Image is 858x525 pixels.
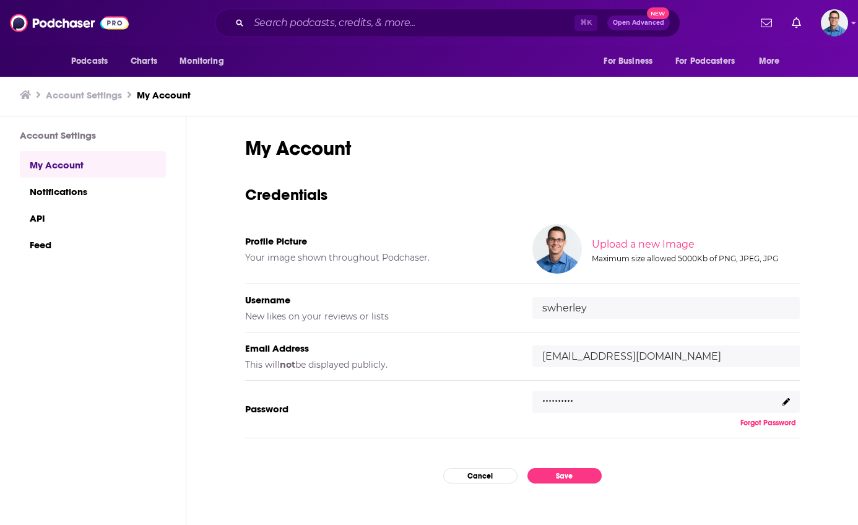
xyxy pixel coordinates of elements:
[604,53,652,70] span: For Business
[46,89,122,101] a: Account Settings
[280,359,295,370] b: not
[532,224,582,274] img: Your profile image
[607,15,670,30] button: Open AdvancedNew
[245,359,513,370] h5: This will be displayed publicly.
[613,20,664,26] span: Open Advanced
[821,9,848,37] button: Show profile menu
[443,468,518,484] button: Cancel
[180,53,223,70] span: Monitoring
[245,294,513,306] h5: Username
[245,403,513,415] h5: Password
[574,15,597,31] span: ⌘ K
[171,50,240,73] button: open menu
[647,7,669,19] span: New
[759,53,780,70] span: More
[750,50,795,73] button: open menu
[20,129,166,141] h3: Account Settings
[71,53,108,70] span: Podcasts
[542,388,573,406] p: ..........
[245,311,513,322] h5: New likes on your reviews or lists
[245,185,800,204] h3: Credentials
[821,9,848,37] img: User Profile
[821,9,848,37] span: Logged in as swherley
[245,252,513,263] h5: Your image shown throughout Podchaser.
[20,204,166,231] a: API
[527,468,602,484] button: Save
[20,178,166,204] a: Notifications
[532,297,800,319] input: username
[245,136,800,160] h1: My Account
[595,50,668,73] button: open menu
[245,342,513,354] h5: Email Address
[756,12,777,33] a: Show notifications dropdown
[667,50,753,73] button: open menu
[63,50,124,73] button: open menu
[675,53,735,70] span: For Podcasters
[137,89,191,101] a: My Account
[215,9,680,37] div: Search podcasts, credits, & more...
[20,231,166,258] a: Feed
[123,50,165,73] a: Charts
[131,53,157,70] span: Charts
[532,345,800,367] input: email
[10,11,129,35] img: Podchaser - Follow, Share and Rate Podcasts
[249,13,574,33] input: Search podcasts, credits, & more...
[592,254,797,263] div: Maximum size allowed 5000Kb of PNG, JPEG, JPG
[787,12,806,33] a: Show notifications dropdown
[737,418,800,428] button: Forgot Password
[20,151,166,178] a: My Account
[245,235,513,247] h5: Profile Picture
